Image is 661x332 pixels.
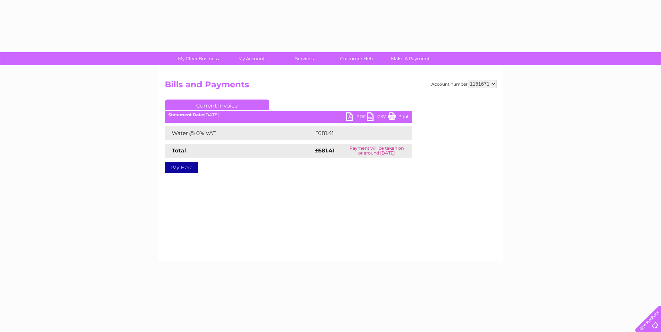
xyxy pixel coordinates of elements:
[276,52,333,65] a: Services
[329,52,386,65] a: Customer Help
[341,144,412,158] td: Payment will be taken on or around [DATE]
[165,80,497,93] h2: Bills and Payments
[168,112,204,117] b: Statement Date:
[367,112,388,122] a: CSV
[346,112,367,122] a: PDF
[165,126,313,140] td: Water @ 0% VAT
[313,126,399,140] td: £681.41
[165,100,269,110] a: Current Invoice
[223,52,280,65] a: My Account
[172,147,186,154] strong: Total
[382,52,439,65] a: Make A Payment
[165,162,198,173] a: Pay Here
[170,52,227,65] a: My Clear Business
[431,80,497,88] div: Account number
[388,112,409,122] a: Print
[165,112,412,117] div: [DATE]
[315,147,335,154] strong: £681.41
